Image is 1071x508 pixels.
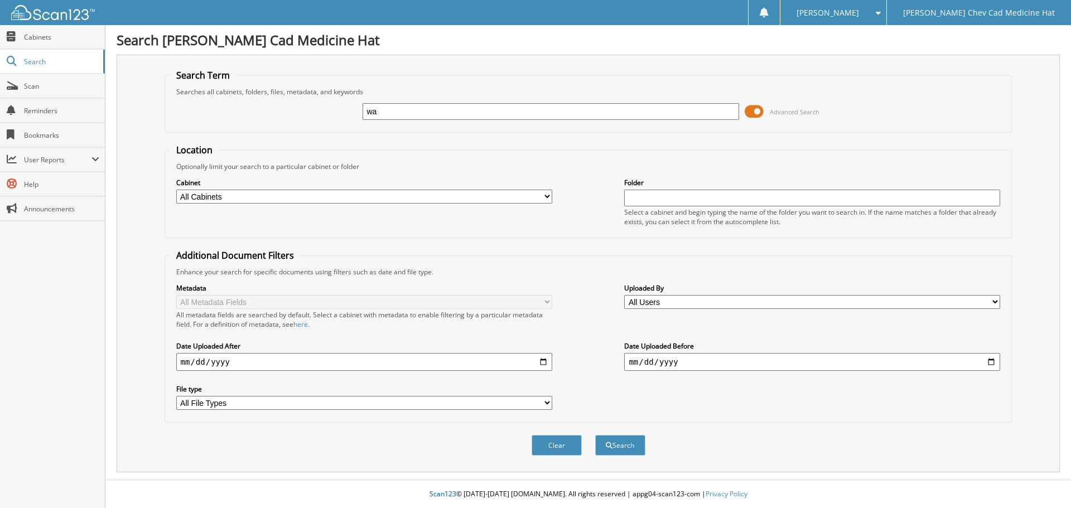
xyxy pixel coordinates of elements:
[706,489,747,499] a: Privacy Policy
[624,178,1000,187] label: Folder
[176,341,552,351] label: Date Uploaded After
[24,130,99,140] span: Bookmarks
[171,87,1006,96] div: Searches all cabinets, folders, files, metadata, and keywords
[903,9,1055,16] span: [PERSON_NAME] Chev Cad Medicine Hat
[595,435,645,456] button: Search
[293,320,308,329] a: here
[176,178,552,187] label: Cabinet
[430,489,456,499] span: Scan123
[770,108,819,116] span: Advanced Search
[1015,454,1071,508] iframe: Chat Widget
[11,5,95,20] img: scan123-logo-white.svg
[532,435,582,456] button: Clear
[797,9,859,16] span: [PERSON_NAME]
[24,180,99,189] span: Help
[624,341,1000,351] label: Date Uploaded Before
[171,144,218,156] legend: Location
[24,204,99,214] span: Announcements
[105,481,1071,508] div: © [DATE]-[DATE] [DOMAIN_NAME]. All rights reserved | appg04-scan123-com |
[171,267,1006,277] div: Enhance your search for specific documents using filters such as date and file type.
[624,283,1000,293] label: Uploaded By
[176,310,552,329] div: All metadata fields are searched by default. Select a cabinet with metadata to enable filtering b...
[171,249,300,262] legend: Additional Document Filters
[24,57,98,66] span: Search
[176,283,552,293] label: Metadata
[176,384,552,394] label: File type
[24,106,99,115] span: Reminders
[171,69,235,81] legend: Search Term
[171,162,1006,171] div: Optionally limit your search to a particular cabinet or folder
[24,155,91,165] span: User Reports
[624,353,1000,371] input: end
[24,81,99,91] span: Scan
[117,31,1060,49] h1: Search [PERSON_NAME] Cad Medicine Hat
[176,353,552,371] input: start
[24,32,99,42] span: Cabinets
[624,207,1000,226] div: Select a cabinet and begin typing the name of the folder you want to search in. If the name match...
